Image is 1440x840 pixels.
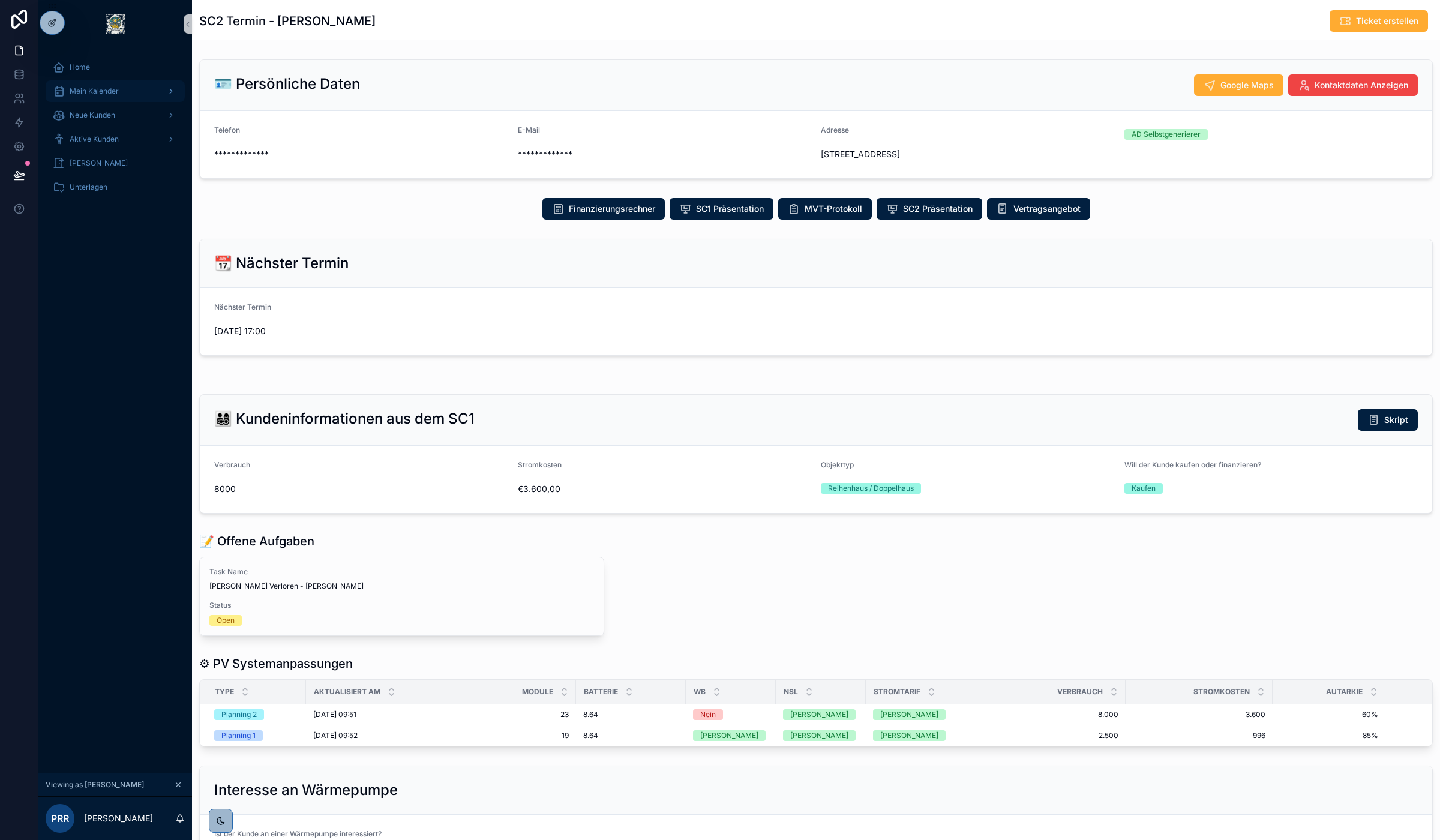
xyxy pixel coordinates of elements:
span: Finanzierungsrechner [569,203,655,215]
div: [PERSON_NAME] [880,709,938,720]
span: 85% [1280,731,1378,740]
div: [PERSON_NAME] [880,730,938,741]
span: Neue Kunden [70,110,115,120]
span: 8.64 [583,731,598,740]
h1: SC2 Termin - [PERSON_NAME] [199,13,376,29]
span: €3.600,00 [518,483,812,495]
span: SC1 Präsentation [696,203,764,215]
div: Kaufen [1132,483,1156,494]
button: Ticket erstellen [1330,10,1428,32]
a: Aktive Kunden [46,128,185,150]
button: Kontaktdaten Anzeigen [1288,74,1418,96]
span: [STREET_ADDRESS] [821,148,1115,160]
span: NSL [784,687,798,697]
span: 60% [1280,710,1378,719]
span: 8.000 [1004,710,1118,719]
span: Home [70,62,90,72]
div: Planning 1 [221,730,256,741]
span: Status [209,601,594,610]
div: scrollable content [38,48,192,214]
span: E-Mail [518,125,540,134]
span: Task Name [209,567,594,577]
div: [PERSON_NAME] [790,730,848,741]
button: Finanzierungsrechner [542,198,665,220]
h1: ⚙ PV Systemanpassungen [199,655,353,672]
p: [PERSON_NAME] [84,812,153,824]
span: Nächster Termin [214,302,271,311]
span: [DATE] 09:52 [313,731,358,740]
div: Reihenhaus / Doppelhaus [828,483,914,494]
span: Unterlagen [70,182,107,192]
span: Adresse [821,125,849,134]
h1: 📝 Offene Aufgaben [199,533,314,550]
span: 19 [479,731,569,740]
a: Unterlagen [46,176,185,198]
span: SC2 Präsentation [903,203,973,215]
button: Vertragsangebot [987,198,1090,220]
button: Skript [1358,409,1418,431]
button: MVT-Protokoll [778,198,872,220]
a: Task Name[PERSON_NAME] Verloren - [PERSON_NAME]StatusOpen [199,557,604,636]
span: Will der Kunde kaufen oder finanzieren? [1124,460,1261,469]
span: Skript [1384,414,1408,426]
span: [DATE] 09:51 [313,710,356,719]
span: Verbrauch [1057,687,1103,697]
a: Home [46,56,185,78]
span: 8.64 [583,710,598,719]
div: Open [217,615,235,626]
span: Kontaktdaten Anzeigen [1315,79,1408,91]
span: Stromkosten [1193,687,1250,697]
span: Objekttyp [821,460,854,469]
h2: 🪪 Persönliche Daten [214,74,360,94]
button: SC1 Präsentation [670,198,773,220]
span: [PERSON_NAME] [70,158,128,168]
span: Type [215,687,234,697]
div: Nein [700,709,716,720]
div: [PERSON_NAME] [790,709,848,720]
div: Planning 2 [221,709,257,720]
div: [PERSON_NAME] [700,730,758,741]
span: Module [522,687,553,697]
span: Stromtarif [874,687,920,697]
span: Stromkosten [518,460,562,469]
span: Autarkie [1326,687,1363,697]
span: Vertragsangebot [1013,203,1081,215]
span: Viewing as [PERSON_NAME] [46,780,144,790]
span: PRR [51,811,69,826]
span: 2.500 [1004,731,1118,740]
h2: 👨‍👩‍👧‍👦 Kundeninformationen aus dem SC1 [214,409,475,428]
span: [PERSON_NAME] Verloren - [PERSON_NAME] [209,581,594,591]
h2: 📆 Nächster Termin [214,254,349,273]
a: Mein Kalender [46,80,185,102]
span: Ticket erstellen [1356,15,1418,27]
span: Batterie [584,687,618,697]
span: Mein Kalender [70,86,119,96]
span: Aktive Kunden [70,134,119,144]
span: 996 [1133,731,1265,740]
span: Verbrauch [214,460,250,469]
span: [DATE] 17:00 [214,325,508,337]
span: WB [694,687,706,697]
a: [PERSON_NAME] [46,152,185,174]
a: Neue Kunden [46,104,185,126]
span: Aktualisiert am [314,687,380,697]
div: AD Selbstgenerierer [1132,129,1201,140]
button: Google Maps [1194,74,1283,96]
span: MVT-Protokoll [805,203,862,215]
img: App logo [106,14,125,34]
span: Google Maps [1220,79,1274,91]
span: 3.600 [1133,710,1265,719]
h2: Interesse an Wärmepumpe [214,781,398,800]
span: Telefon [214,125,240,134]
button: SC2 Präsentation [877,198,982,220]
span: 8000 [214,483,508,495]
span: 23 [479,710,569,719]
span: Ist der Kunde an einer Wärmepumpe interessiert? [214,829,382,838]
